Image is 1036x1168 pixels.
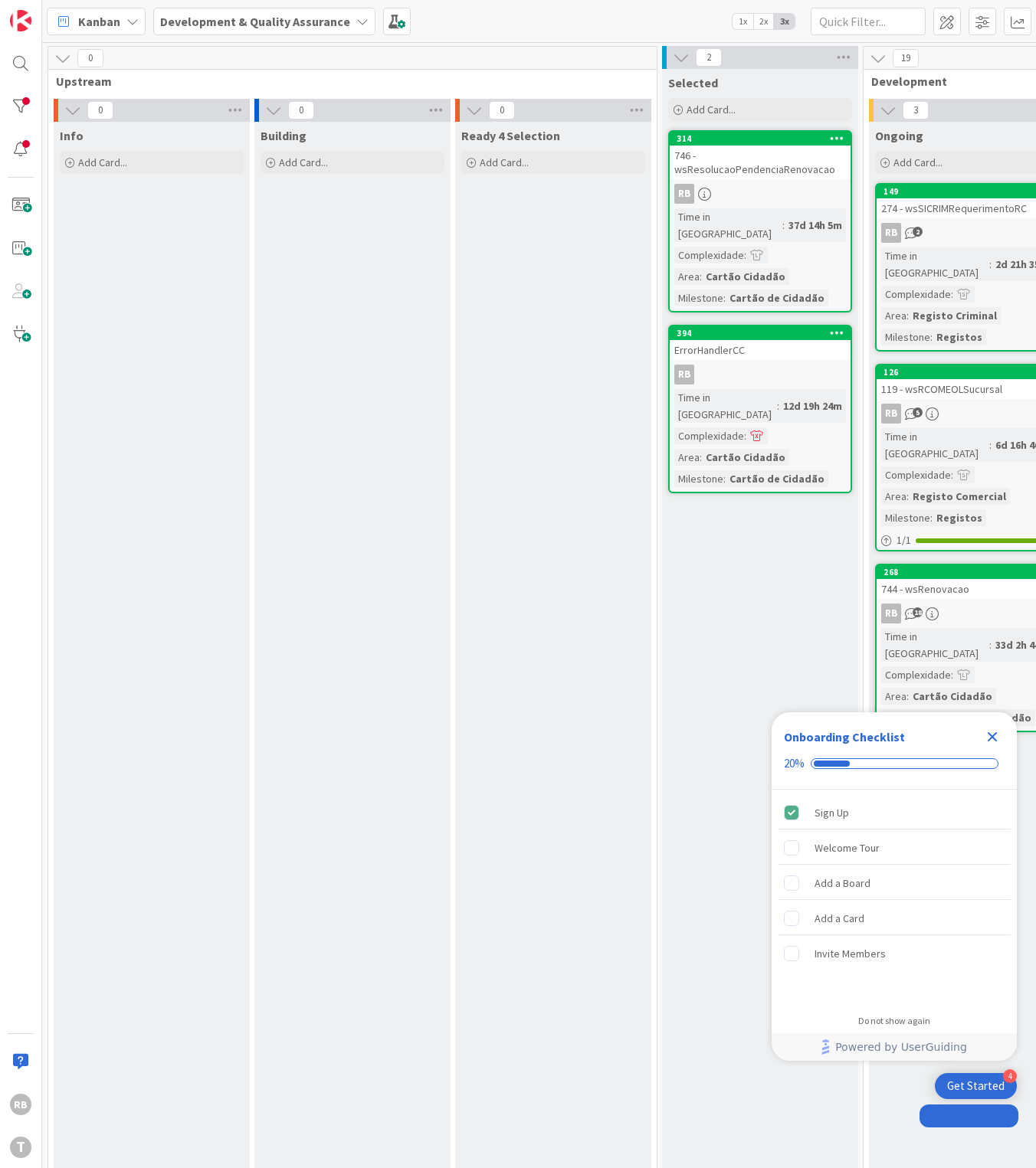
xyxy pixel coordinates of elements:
div: Time in [GEOGRAPHIC_DATA] [881,247,989,281]
div: Cartão Cidadão [702,449,789,466]
span: : [906,307,909,324]
div: Milestone [881,509,930,526]
div: Onboarding Checklist [784,728,905,746]
div: Checklist items [772,790,1017,1005]
div: Complexidade [674,427,744,444]
span: : [744,247,746,263]
span: : [906,488,909,505]
span: : [777,398,779,414]
div: 12d 19h 24m [779,398,846,414]
div: 746 - wsResolucaoPendenciaRenovacao [670,146,851,179]
span: : [723,470,726,487]
span: Info [60,128,84,143]
span: Powered by UserGuiding [835,1038,967,1056]
div: 314 [670,132,851,146]
div: RB [10,1094,31,1115]
div: Checklist progress: 20% [784,757,1005,770]
div: Cartão de Cidadão [933,709,1035,726]
span: : [989,437,992,453]
div: RB [670,184,851,204]
a: 394ErrorHandlerCCRBTime in [GEOGRAPHIC_DATA]:12d 19h 24mComplexidade:Area:Cartão CidadãoMilestone... [668,325,852,493]
div: Add a Board [815,874,870,892]
div: 394 [670,326,851,340]
div: 394ErrorHandlerCC [670,326,851,360]
a: 314746 - wsResolucaoPendenciaRenovacaoRBTime in [GEOGRAPHIC_DATA]:37d 14h 5mComplexidade:Area:Car... [668,130,852,312]
span: Selected [668,75,718,90]
div: Welcome Tour [815,839,880,857]
span: Ongoing [875,128,923,143]
div: Complexidade [674,247,744,263]
span: 1 / 1 [897,532,911,548]
div: Registos [933,509,986,526]
span: Add Card... [78,155,127,169]
div: Footer [772,1033,1017,1061]
div: Milestone [881,709,930,726]
span: : [930,329,933,345]
div: RB [674,184,694,204]
div: Invite Members [815,944,886,963]
div: Registo Comercial [909,488,1010,505]
div: ErrorHandlerCC [670,340,851,360]
div: Invite Members is incomplete. [778,937,1011,970]
div: Welcome Tour is incomplete. [778,831,1011,865]
div: Add a Board is incomplete. [778,866,1011,900]
div: Area [881,488,906,505]
span: Add Card... [893,155,943,169]
div: Area [674,449,700,466]
span: Upstream [56,74,638,89]
img: Visit kanbanzone.com [10,10,31,31]
div: Time in [GEOGRAPHIC_DATA] [674,208,782,242]
span: : [700,449,702,466]
div: Time in [GEOGRAPHIC_DATA] [881,628,989,662]
span: : [906,688,909,705]
span: : [989,256,992,273]
span: : [951,466,953,483]
div: 394 [677,328,851,339]
span: : [989,636,992,653]
div: Cartão de Cidadão [726,470,828,487]
div: Open Get Started checklist, remaining modules: 4 [935,1073,1017,1099]
div: Checklist Container [772,712,1017,1061]
span: 19 [893,49,919,67]
span: Building [261,128,307,143]
div: Time in [GEOGRAPHIC_DATA] [881,428,989,462]
div: RB [881,404,901,424]
div: T [10,1137,31,1158]
span: Add Card... [687,103,736,116]
div: Area [674,268,700,285]
span: 0 [87,101,113,119]
div: RB [881,604,901,623]
span: : [744,427,746,444]
span: Ready 4 Selection [461,128,560,143]
span: 0 [489,101,515,119]
a: Powered by UserGuiding [779,1033,1009,1061]
b: Development & Quality Assurance [160,14,350,29]
div: Milestone [881,329,930,345]
div: Registos [933,329,986,345]
span: : [951,286,953,303]
div: 20% [784,757,805,770]
span: 3x [774,14,795,29]
div: Registo Criminal [909,307,1001,324]
div: Get Started [947,1078,1005,1094]
span: 1x [733,14,753,29]
span: 2 [696,48,722,67]
span: 5 [913,407,923,417]
div: Close Checklist [980,725,1005,749]
div: Milestone [674,290,723,306]
span: 0 [288,101,314,119]
span: Add Card... [480,155,529,169]
div: Sign Up [815,803,849,822]
div: Cartão Cidadão [702,268,789,285]
div: Sign Up is complete. [778,796,1011,829]
div: 314 [677,133,851,144]
span: 2x [753,14,774,29]
span: : [782,217,785,234]
div: Time in [GEOGRAPHIC_DATA] [674,389,777,423]
span: : [700,268,702,285]
span: 18 [913,607,923,617]
div: Cartão Cidadão [909,688,996,705]
span: : [723,290,726,306]
span: : [930,509,933,526]
div: Add a Card is incomplete. [778,901,1011,935]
